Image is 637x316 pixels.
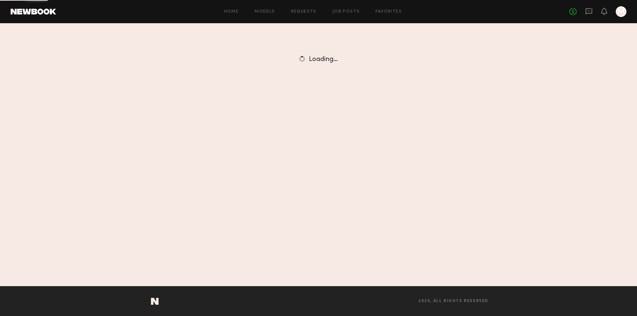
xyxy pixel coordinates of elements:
[224,10,239,14] a: Home
[254,10,275,14] a: Models
[418,299,488,303] span: 2025, all rights reserved
[376,10,402,14] a: Favorites
[291,10,317,14] a: Requests
[332,10,360,14] a: Job Posts
[616,6,626,17] a: M
[309,56,338,63] span: Loading…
